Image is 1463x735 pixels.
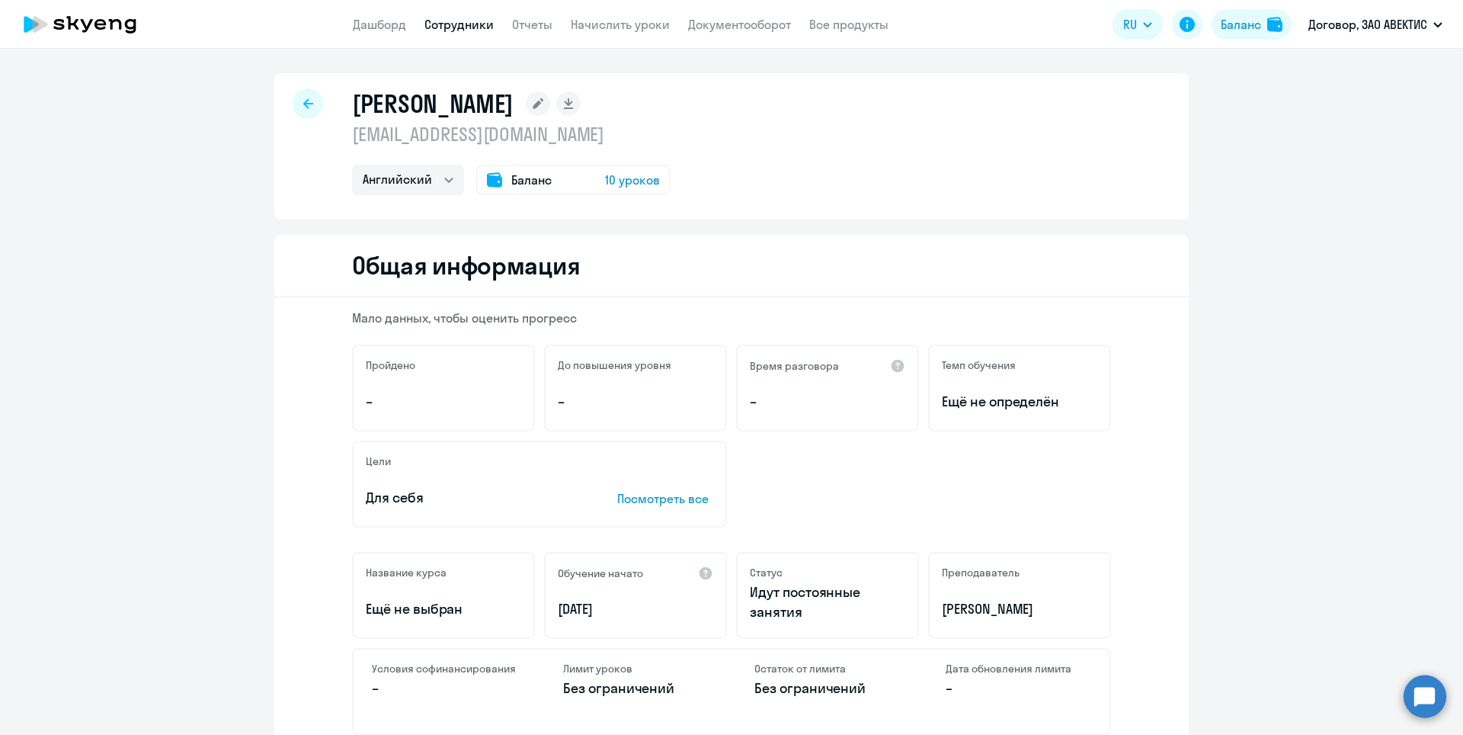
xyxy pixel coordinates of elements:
h4: Дата обновления лимита [946,662,1091,676]
p: Идут постоянные занятия [750,583,905,622]
p: Для себя [366,488,570,508]
h5: Статус [750,566,783,579]
p: Мало данных, чтобы оценить прогресс [352,310,1111,326]
p: [DATE] [558,599,713,619]
h5: До повышения уровня [558,358,671,372]
p: – [750,392,905,412]
p: Договор, ЗАО АВЕКТИС [1308,15,1427,34]
h5: Обучение начато [558,566,643,580]
p: – [558,392,713,412]
p: – [946,679,1091,698]
p: – [372,679,517,698]
a: Отчеты [512,17,552,32]
p: Ещё не выбран [366,599,521,619]
button: Балансbalance [1212,9,1292,40]
h4: Условия софинансирования [372,662,517,676]
h5: Цели [366,454,391,468]
a: Начислить уроки [571,17,670,32]
p: Без ограничений [754,679,900,698]
span: RU [1123,15,1137,34]
h4: Остаток от лимита [754,662,900,676]
h4: Лимит уроков [563,662,709,676]
a: Сотрудники [424,17,494,32]
h5: Время разговора [750,359,839,373]
span: Баланс [511,171,552,189]
p: Без ограничений [563,679,709,698]
button: RU [1112,9,1163,40]
h5: Пройдено [366,358,415,372]
h1: [PERSON_NAME] [352,88,514,119]
span: Ещё не определён [942,392,1097,412]
span: 10 уроков [605,171,660,189]
img: balance [1267,17,1282,32]
button: Договор, ЗАО АВЕКТИС [1301,6,1450,43]
h5: Преподаватель [942,566,1020,579]
h5: Название курса [366,566,447,579]
p: – [366,392,521,412]
h5: Темп обучения [942,358,1016,372]
p: Посмотреть все [617,489,713,508]
a: Дашборд [353,17,406,32]
a: Все продукты [809,17,888,32]
p: [EMAIL_ADDRESS][DOMAIN_NAME] [352,122,671,146]
div: Баланс [1221,15,1261,34]
a: Документооборот [688,17,791,32]
p: [PERSON_NAME] [942,599,1097,619]
h2: Общая информация [352,250,580,281]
